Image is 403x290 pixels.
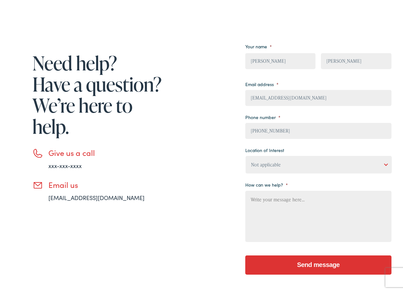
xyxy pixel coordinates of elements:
a: xxx-xxx-xxxx [48,160,82,168]
label: How can we help? [245,180,288,186]
label: Email address [245,80,279,85]
label: Location of Interest [245,146,284,151]
h3: Email us [48,179,164,188]
input: First name [245,52,316,68]
label: Your name [245,42,272,48]
h3: Give us a call [48,147,164,156]
input: Send message [245,254,391,273]
a: [EMAIL_ADDRESS][DOMAIN_NAME] [48,192,145,200]
input: example@email.com [245,88,391,104]
input: Last name [321,52,391,68]
input: (XXX) XXX - XXXX [245,121,391,137]
label: Phone number [245,113,281,118]
h1: Need help? Have a question? We’re here to help. [32,51,164,135]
